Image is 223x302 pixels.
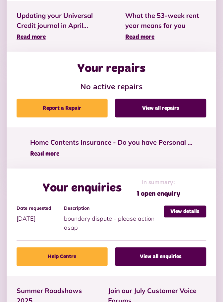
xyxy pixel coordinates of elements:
[126,11,206,42] a: What the 53-week rent year means for you Read more
[78,62,146,76] h2: Your repairs
[17,11,106,42] a: Updating your Universal Credit journal in April... Read more
[17,83,206,92] h3: No active repairs
[17,11,106,31] span: Updating your Universal Credit journal in April...
[126,11,206,31] span: What the 53-week rent year means for you
[43,182,122,196] h2: Your enquiries
[137,189,181,199] span: 1 open enquiry
[115,248,206,266] a: View all enquiries
[17,34,46,40] span: Read more
[17,206,64,224] div: [DATE]
[115,99,206,117] a: View all repairs
[30,137,193,147] span: Home Contents Insurance - Do you have Personal ...
[17,206,61,211] h4: Date requested
[17,248,108,266] a: Help Centre
[30,137,193,159] a: Home Contents Insurance - Do you have Personal ... Read more
[164,206,206,218] a: View details
[64,206,161,211] h4: Description
[17,99,108,117] a: Report a Repair
[137,179,181,188] span: In summary:
[64,206,164,233] div: boundary dispute - please action asap
[126,34,155,40] span: Read more
[30,151,60,157] span: Read more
